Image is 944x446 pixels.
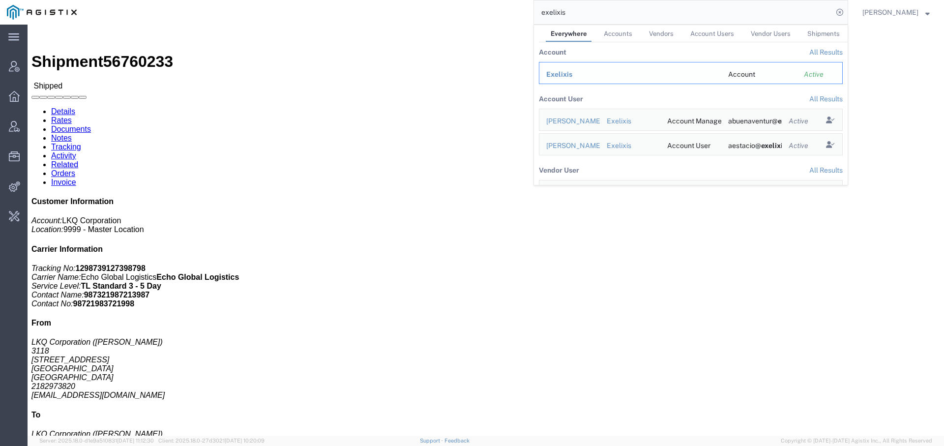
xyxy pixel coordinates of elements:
[539,89,583,109] th: Account User
[534,0,833,24] input: Search for shipment number, reference number
[789,141,811,151] div: Active
[862,6,930,18] button: [PERSON_NAME]
[804,69,835,80] div: Active
[158,438,265,444] span: Client: 2025.18.0-27d3021
[420,438,444,444] a: Support
[607,141,654,151] div: Exelixis
[546,70,572,78] span: Exelixis
[225,438,265,444] span: [DATE] 10:20:09
[604,30,632,37] span: Accounts
[789,116,811,126] div: Active
[809,95,843,103] a: View all account users found by criterion
[721,62,797,84] td: Account
[781,437,932,445] span: Copyright © [DATE]-[DATE] Agistix Inc., All Rights Reserved
[728,141,775,151] div: aestacio@exelixis.com
[546,69,714,80] div: Exelixis
[667,141,714,151] div: Account User
[117,438,154,444] span: [DATE] 11:12:30
[728,116,775,126] div: abuenaventur@exelixis.com
[539,160,579,180] th: Vendor User
[778,117,803,125] span: exelixis
[39,438,154,444] span: Server: 2025.18.0-d1e9a510831
[667,116,714,126] div: Account Manager
[690,30,734,37] span: Account Users
[761,142,786,149] span: exelixis
[539,42,848,185] table: Search Results
[539,42,600,62] th: Account
[809,48,843,56] a: View all accounts found by criterion
[7,5,77,20] img: logo
[862,7,918,18] span: Abbie Wilkiemeyer
[28,25,944,436] iframe: FS Legacy Container
[807,30,840,37] span: Shipments
[649,30,674,37] span: Vendors
[444,438,470,444] a: Feedback
[551,30,587,37] span: Everywhere
[751,30,791,37] span: Vendor Users
[809,166,843,174] a: View all vendor users found by criterion
[546,141,593,151] div: Alexander Estacio
[607,116,654,126] div: Exelixis
[546,116,593,126] div: Art Buenaventura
